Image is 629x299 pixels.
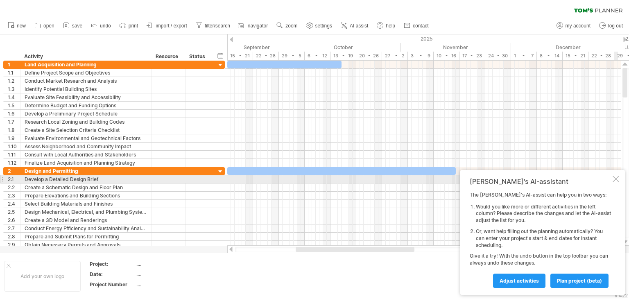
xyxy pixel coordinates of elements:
[8,183,20,191] div: 2.2
[476,204,611,224] li: Would you like more or different activities in the left column? Please describe the changes and l...
[90,260,135,267] div: Project:
[615,292,628,299] div: v 422
[8,93,20,101] div: 1.4
[434,52,459,60] div: 10 - 16
[89,20,113,31] a: undo
[8,143,20,150] div: 1.10
[8,241,20,249] div: 2.9
[100,23,111,29] span: undo
[118,20,140,31] a: print
[557,278,602,284] span: plan project (beta)
[145,20,190,31] a: import / export
[274,20,300,31] a: zoom
[402,20,431,31] a: contact
[386,23,395,29] span: help
[554,20,593,31] a: my account
[227,52,253,60] div: 15 - 21
[511,43,625,52] div: December 2025
[8,134,20,142] div: 1.9
[90,281,135,288] div: Project Number
[248,23,268,29] span: navigator
[500,278,539,284] span: Adjust activities
[8,126,20,134] div: 1.8
[156,23,187,29] span: import / export
[8,118,20,126] div: 1.7
[72,23,82,29] span: save
[43,23,54,29] span: open
[8,233,20,240] div: 2.8
[563,52,588,60] div: 15 - 21
[8,208,20,216] div: 2.5
[205,23,230,29] span: filter/search
[25,61,147,68] div: Land Acquisition and Planning
[608,23,623,29] span: log out
[25,69,147,77] div: Define Project Scope and Objectives
[382,52,408,60] div: 27 - 2
[25,167,147,175] div: Design and Permitting
[285,23,297,29] span: zoom
[25,102,147,109] div: Determine Budget and Funding Options
[25,224,147,232] div: Conduct Energy Efficiency and Sustainability Analysis
[375,20,398,31] a: help
[136,271,205,278] div: ....
[356,52,382,60] div: 20 - 26
[17,23,26,29] span: new
[304,20,335,31] a: settings
[194,20,233,31] a: filter/search
[537,52,563,60] div: 8 - 14
[511,52,537,60] div: 1 - 7
[8,110,20,118] div: 1.6
[470,177,611,186] div: [PERSON_NAME]'s AI-assistant
[8,151,20,159] div: 1.11
[8,175,20,183] div: 2.1
[25,110,147,118] div: Develop a Preliminary Project Schedule
[8,159,20,167] div: 1.12
[176,43,286,52] div: September 2025
[408,52,434,60] div: 3 - 9
[315,23,332,29] span: settings
[597,20,625,31] a: log out
[25,208,147,216] div: Design Mechanical, Electrical, and Plumbing Systems
[279,52,305,60] div: 29 - 5
[25,85,147,93] div: Identify Potential Building Sites
[476,228,611,249] li: Or, want help filling out the planning automatically? You can enter your project's start & end da...
[25,200,147,208] div: Select Building Materials and Finishes
[8,200,20,208] div: 2.4
[485,52,511,60] div: 24 - 30
[400,43,511,52] div: November 2025
[550,274,609,288] a: plan project (beta)
[25,134,147,142] div: Evaluate Environmental and Geotechnical Factors
[350,23,368,29] span: AI assist
[339,20,371,31] a: AI assist
[237,20,270,31] a: navigator
[8,216,20,224] div: 2.6
[8,192,20,199] div: 2.3
[25,93,147,101] div: Evaluate Site Feasibility and Accessibility
[129,23,138,29] span: print
[470,192,611,288] div: The [PERSON_NAME]'s AI-assist can help you in two ways: Give it a try! With the undo button in th...
[25,126,147,134] div: Create a Site Selection Criteria Checklist
[25,241,147,249] div: Obtain Necessary Permits and Approvals
[136,281,205,288] div: ....
[459,52,485,60] div: 17 - 23
[25,216,147,224] div: Create a 3D Model and Renderings
[286,43,400,52] div: October 2025
[588,52,614,60] div: 22 - 28
[136,260,205,267] div: ....
[6,20,28,31] a: new
[189,52,207,61] div: Status
[25,151,147,159] div: Consult with Local Authorities and Stakeholders
[24,52,147,61] div: Activity
[493,274,545,288] a: Adjust activities
[32,20,57,31] a: open
[61,20,85,31] a: save
[25,233,147,240] div: Prepare and Submit Plans for Permitting
[4,261,81,292] div: Add your own logo
[25,175,147,183] div: Develop a Detailed Design Brief
[90,271,135,278] div: Date:
[25,77,147,85] div: Conduct Market Research and Analysis
[8,77,20,85] div: 1.2
[25,192,147,199] div: Prepare Elevations and Building Sections
[305,52,330,60] div: 6 - 12
[8,85,20,93] div: 1.3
